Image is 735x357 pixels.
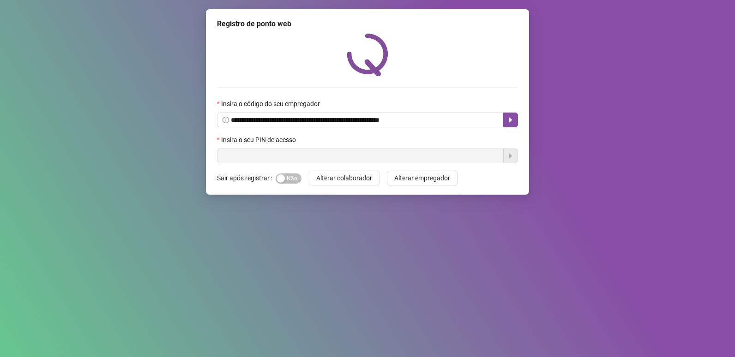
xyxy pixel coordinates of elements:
[316,173,372,183] span: Alterar colaborador
[309,171,380,185] button: Alterar colaborador
[217,18,518,30] div: Registro de ponto web
[217,99,326,109] label: Insira o código do seu empregador
[394,173,450,183] span: Alterar empregador
[217,171,276,185] label: Sair após registrar
[347,33,388,76] img: QRPoint
[387,171,458,185] button: Alterar empregador
[223,117,229,123] span: info-circle
[507,116,514,124] span: caret-right
[217,135,302,145] label: Insira o seu PIN de acesso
